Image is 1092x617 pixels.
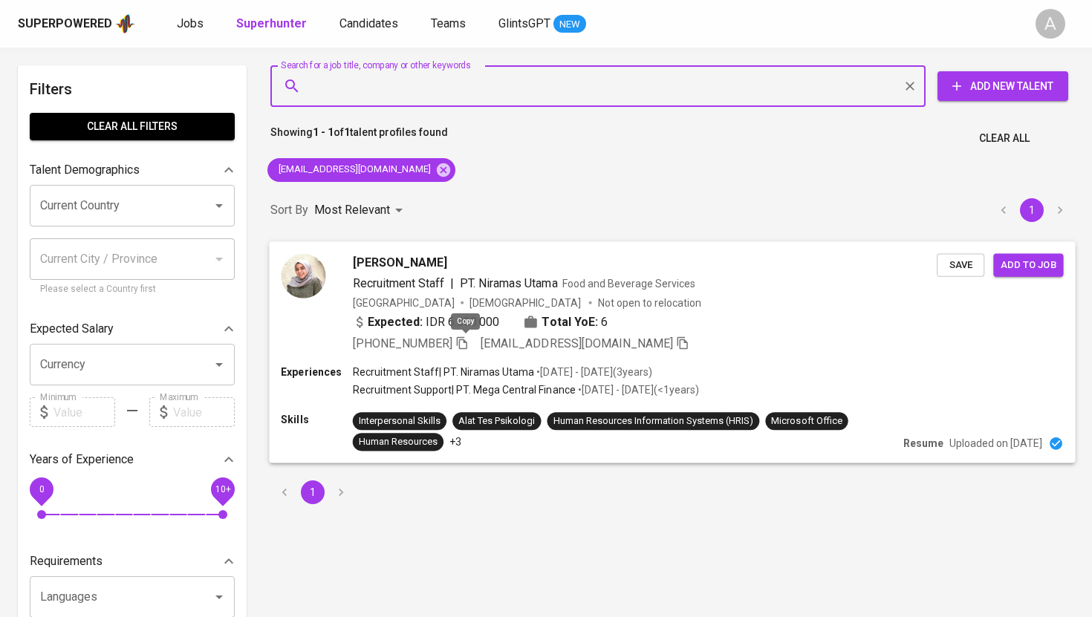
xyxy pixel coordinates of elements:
button: Clear [900,76,920,97]
a: [PERSON_NAME]Recruitment Staff|PT. Niramas UtamaFood and Beverage Services[GEOGRAPHIC_DATA][DEMOG... [270,242,1074,463]
img: 40fe5419b05b263829e8ff230f547562.jpg [281,253,325,298]
b: 1 - 1 [313,126,334,138]
span: Save [944,256,977,273]
span: Clear All filters [42,117,223,136]
span: Clear All [979,129,1030,148]
div: A [1036,9,1065,39]
span: [PHONE_NUMBER] [353,336,452,350]
p: Not open to relocation [598,295,701,310]
button: page 1 [301,480,325,504]
span: 10+ [215,484,230,494]
p: Years of Experience [30,451,134,469]
button: Save [937,253,984,276]
button: Clear All filters [30,113,235,140]
span: 6 [601,313,608,330]
nav: pagination navigation [270,480,355,504]
p: Resume [903,436,943,451]
div: Requirements [30,546,235,576]
p: Experiences [281,365,352,379]
span: [DEMOGRAPHIC_DATA] [469,295,582,310]
span: NEW [553,17,586,32]
p: Sort By [270,201,308,219]
span: GlintsGPT [498,16,550,30]
span: Teams [431,16,466,30]
p: Requirements [30,552,103,570]
a: Superhunter [236,15,310,33]
a: GlintsGPT NEW [498,15,586,33]
span: [EMAIL_ADDRESS][DOMAIN_NAME] [267,163,440,177]
button: Open [209,587,230,607]
div: Microsoft Office [771,414,842,428]
a: Teams [431,15,469,33]
span: [EMAIL_ADDRESS][DOMAIN_NAME] [481,336,673,350]
div: [GEOGRAPHIC_DATA] [353,295,455,310]
p: Recruitment Support | PT. Mega Central Finance [353,382,576,397]
b: 1 [344,126,350,138]
p: Recruitment Staff | PT. Niramas Utama [353,365,535,379]
span: Jobs [177,16,204,30]
div: [EMAIL_ADDRESS][DOMAIN_NAME] [267,158,455,182]
input: Value [53,397,115,427]
div: Years of Experience [30,445,235,474]
nav: pagination navigation [989,198,1074,222]
button: Add New Talent [937,71,1068,101]
p: Uploaded on [DATE] [949,436,1042,451]
a: Superpoweredapp logo [18,13,135,35]
p: Expected Salary [30,320,114,338]
p: +3 [449,434,461,449]
span: PT. Niramas Utama [460,275,557,290]
button: page 1 [1020,198,1044,222]
span: 0 [39,484,44,494]
span: Food and Beverage Services [562,277,696,289]
div: Expected Salary [30,314,235,344]
input: Value [173,397,235,427]
div: IDR 6.000.000 [353,313,500,330]
p: Most Relevant [314,201,390,219]
span: | [450,274,454,292]
div: Most Relevant [314,197,408,224]
div: Human Resources [359,435,438,449]
button: Clear All [973,125,1036,152]
b: Total YoE: [542,313,597,330]
h6: Filters [30,77,235,101]
img: app logo [115,13,135,35]
p: Please select a Country first [40,282,224,297]
p: • [DATE] - [DATE] ( <1 years ) [576,382,699,397]
div: Human Resources Information Systems (HRIS) [553,414,754,428]
span: [PERSON_NAME] [353,253,447,271]
span: Add New Talent [949,77,1056,96]
b: Expected: [368,313,423,330]
button: Open [209,195,230,216]
div: Alat Tes Psikologi [458,414,535,428]
div: Talent Demographics [30,155,235,185]
div: Interpersonal Skills [359,414,441,428]
p: Talent Demographics [30,161,140,179]
b: Superhunter [236,16,307,30]
p: • [DATE] - [DATE] ( 3 years ) [534,365,651,379]
button: Add to job [993,253,1063,276]
a: Candidates [339,15,401,33]
div: Superpowered [18,16,112,33]
p: Showing of talent profiles found [270,125,448,152]
p: Skills [281,412,352,427]
span: Recruitment Staff [353,275,444,290]
span: Add to job [1001,256,1056,273]
span: Candidates [339,16,398,30]
button: Open [209,354,230,375]
a: Jobs [177,15,207,33]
